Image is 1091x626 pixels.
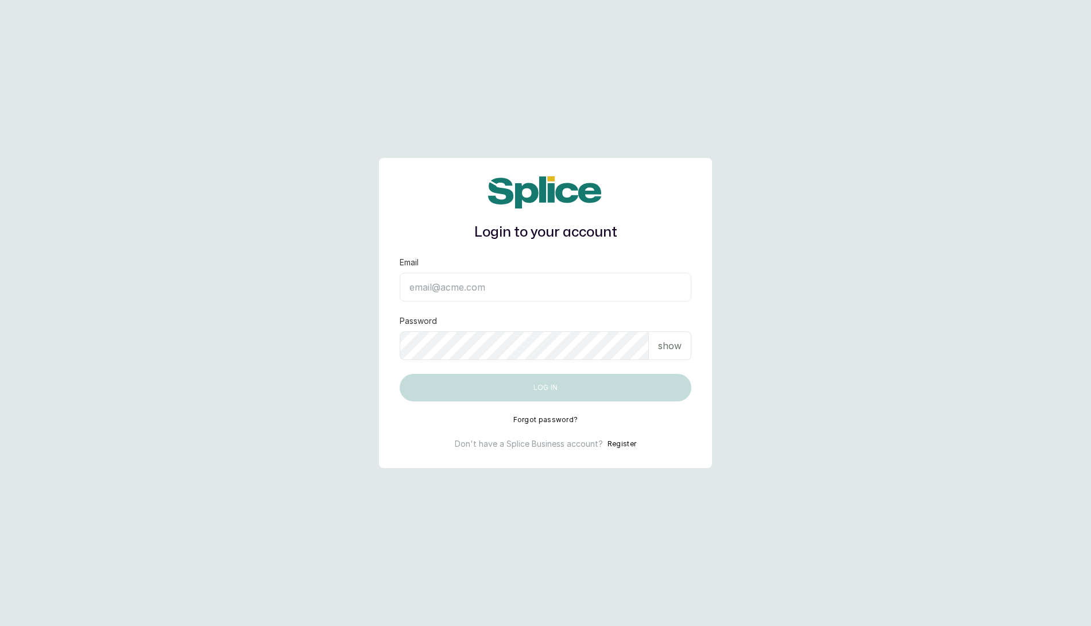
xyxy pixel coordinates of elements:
label: Email [400,257,419,268]
button: Log in [400,374,691,401]
h1: Login to your account [400,222,691,243]
label: Password [400,315,437,327]
button: Register [608,438,636,450]
p: Don't have a Splice Business account? [455,438,603,450]
input: email@acme.com [400,273,691,302]
p: show [658,339,682,353]
button: Forgot password? [513,415,578,424]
